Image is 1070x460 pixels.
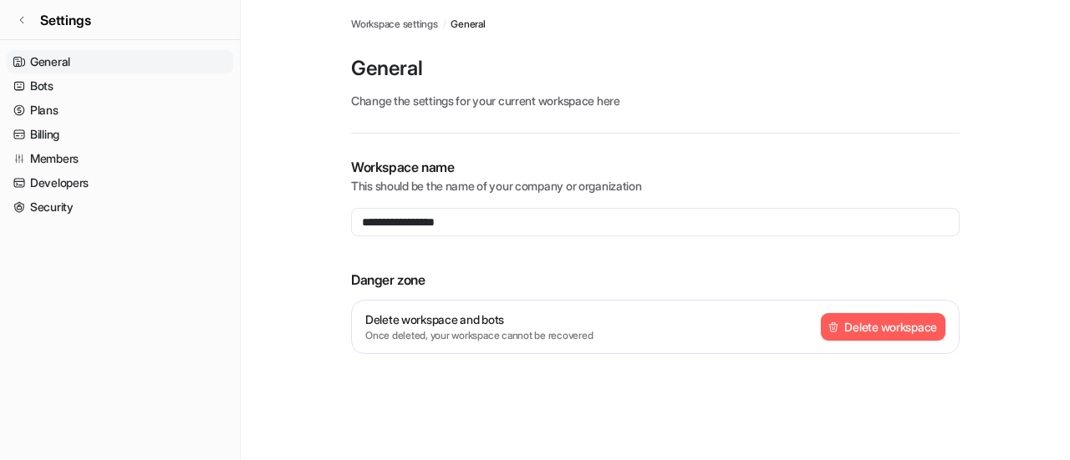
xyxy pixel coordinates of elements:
[351,55,960,82] p: General
[351,92,960,109] p: Change the settings for your current workspace here
[7,195,233,219] a: Security
[7,99,233,122] a: Plans
[7,171,233,195] a: Developers
[451,17,485,32] a: General
[351,177,960,195] p: This should be the name of your company or organization
[821,313,945,341] button: Delete workspace
[365,328,593,343] p: Once deleted, your workspace cannot be recovered
[351,270,960,290] p: Danger zone
[7,123,233,146] a: Billing
[365,311,593,328] p: Delete workspace and bots
[7,74,233,98] a: Bots
[7,50,233,73] a: General
[7,147,233,170] a: Members
[443,17,446,32] span: /
[351,17,438,32] a: Workspace settings
[351,157,960,177] p: Workspace name
[40,10,91,30] span: Settings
